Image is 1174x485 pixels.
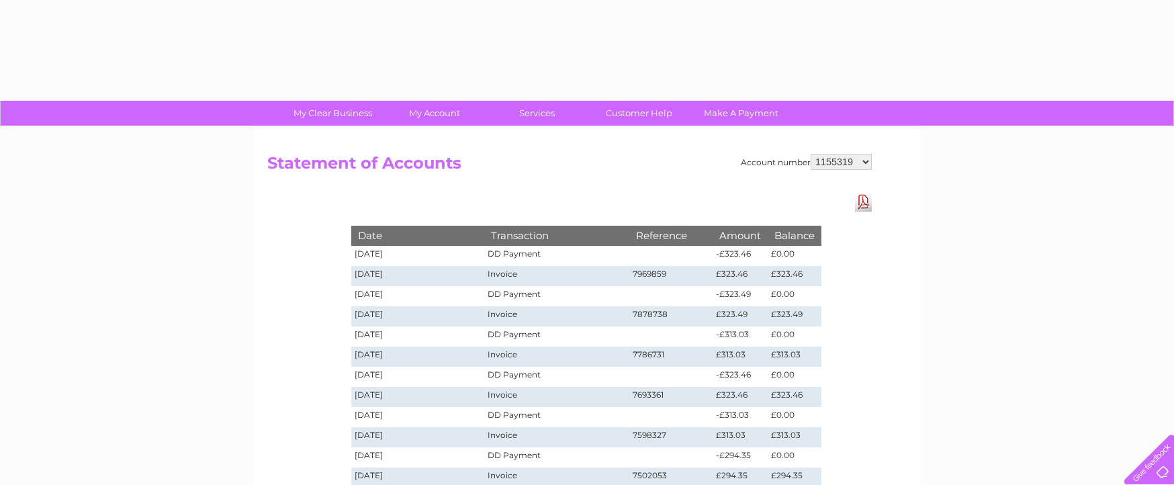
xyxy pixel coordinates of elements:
th: Amount [713,226,768,245]
td: 7878738 [629,306,713,326]
td: Invoice [484,427,629,447]
td: 7598327 [629,427,713,447]
td: [DATE] [351,347,484,367]
td: [DATE] [351,387,484,407]
td: [DATE] [351,367,484,387]
td: DD Payment [484,367,629,387]
td: £313.03 [713,347,768,367]
td: [DATE] [351,447,484,468]
td: 7786731 [629,347,713,367]
a: My Account [379,101,490,126]
td: [DATE] [351,407,484,427]
td: [DATE] [351,266,484,286]
td: £0.00 [768,367,821,387]
td: -£313.03 [713,326,768,347]
td: £323.49 [713,306,768,326]
td: -£323.49 [713,286,768,306]
td: DD Payment [484,447,629,468]
h2: Statement of Accounts [267,154,872,179]
a: My Clear Business [277,101,388,126]
td: Invoice [484,306,629,326]
td: £323.49 [768,306,821,326]
td: £0.00 [768,326,821,347]
td: [DATE] [351,286,484,306]
td: -£323.46 [713,246,768,266]
th: Date [351,226,484,245]
td: £313.03 [713,427,768,447]
td: £0.00 [768,286,821,306]
td: £0.00 [768,407,821,427]
td: 7693361 [629,387,713,407]
td: -£323.46 [713,367,768,387]
td: -£294.35 [713,447,768,468]
td: [DATE] [351,306,484,326]
td: [DATE] [351,326,484,347]
td: £0.00 [768,246,821,266]
td: [DATE] [351,246,484,266]
td: DD Payment [484,407,629,427]
td: 7969859 [629,266,713,286]
td: £323.46 [713,387,768,407]
td: Invoice [484,266,629,286]
th: Transaction [484,226,629,245]
th: Reference [629,226,713,245]
div: Account number [741,154,872,170]
td: DD Payment [484,286,629,306]
a: Customer Help [584,101,694,126]
a: Download Pdf [855,192,872,212]
a: Make A Payment [686,101,797,126]
td: £323.46 [713,266,768,286]
td: £313.03 [768,347,821,367]
td: £323.46 [768,387,821,407]
td: Invoice [484,387,629,407]
td: -£313.03 [713,407,768,427]
td: [DATE] [351,427,484,447]
td: Invoice [484,347,629,367]
td: DD Payment [484,246,629,266]
td: £323.46 [768,266,821,286]
td: DD Payment [484,326,629,347]
th: Balance [768,226,821,245]
td: £313.03 [768,427,821,447]
td: £0.00 [768,447,821,468]
a: Services [482,101,592,126]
